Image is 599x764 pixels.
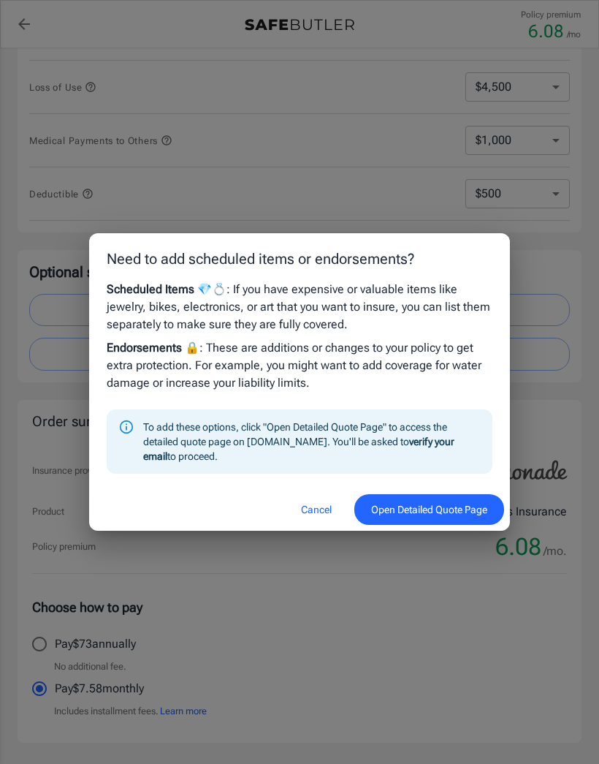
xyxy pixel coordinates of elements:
p: : These are additions or changes to your policy to get extra protection. For example, you might w... [107,339,492,392]
button: Open Detailed Quote Page [354,494,504,526]
p: : If you have expensive or valuable items like jewelry, bikes, electronics, or art that you want ... [107,281,492,333]
strong: verify your email [143,436,454,462]
strong: Scheduled Items 💎💍 [107,282,226,296]
p: Need to add scheduled items or endorsements? [107,248,492,270]
button: Cancel [284,494,348,526]
div: To add these options, click "Open Detailed Quote Page" to access the detailed quote page on [DOMA... [143,414,481,469]
strong: Endorsements 🔒 [107,341,199,355]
